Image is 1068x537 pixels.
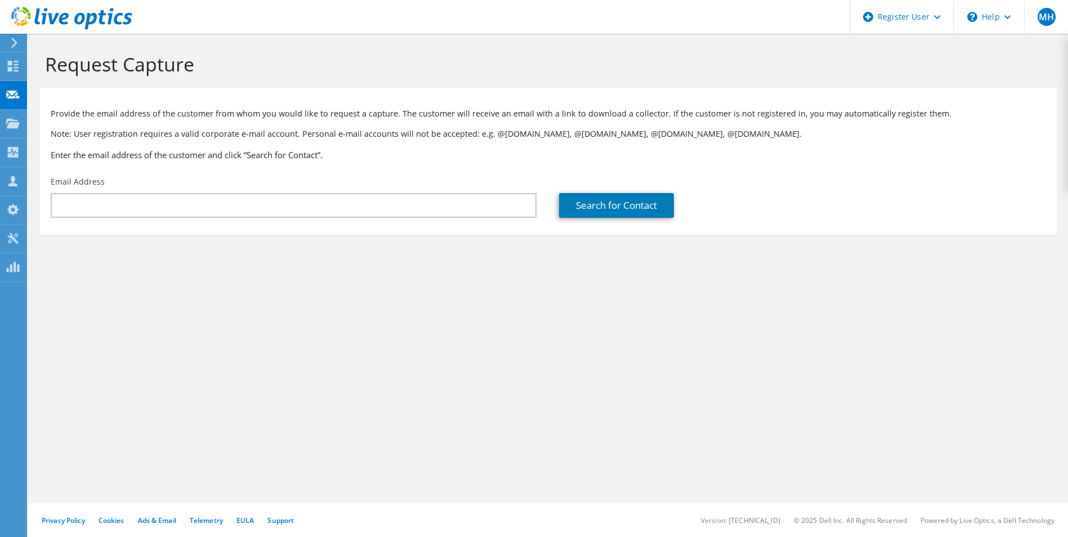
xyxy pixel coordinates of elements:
[42,516,85,525] a: Privacy Policy
[236,516,254,525] a: EULA
[51,149,1045,161] h3: Enter the email address of the customer and click “Search for Contact”.
[967,12,977,22] svg: \n
[794,516,907,525] li: © 2025 Dell Inc. All Rights Reserved
[920,516,1054,525] li: Powered by Live Optics, a Dell Technology
[51,108,1045,120] p: Provide the email address of the customer from whom you would like to request a capture. The cust...
[1038,8,1056,26] span: MH
[99,516,124,525] a: Cookies
[701,516,780,525] li: Version: [TECHNICAL_ID]
[51,128,1045,140] p: Note: User registration requires a valid corporate e-mail account. Personal e-mail accounts will ...
[45,52,1045,76] h1: Request Capture
[267,516,294,525] a: Support
[190,516,223,525] a: Telemetry
[559,193,674,218] a: Search for Contact
[51,176,105,187] label: Email Address
[138,516,176,525] a: Ads & Email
